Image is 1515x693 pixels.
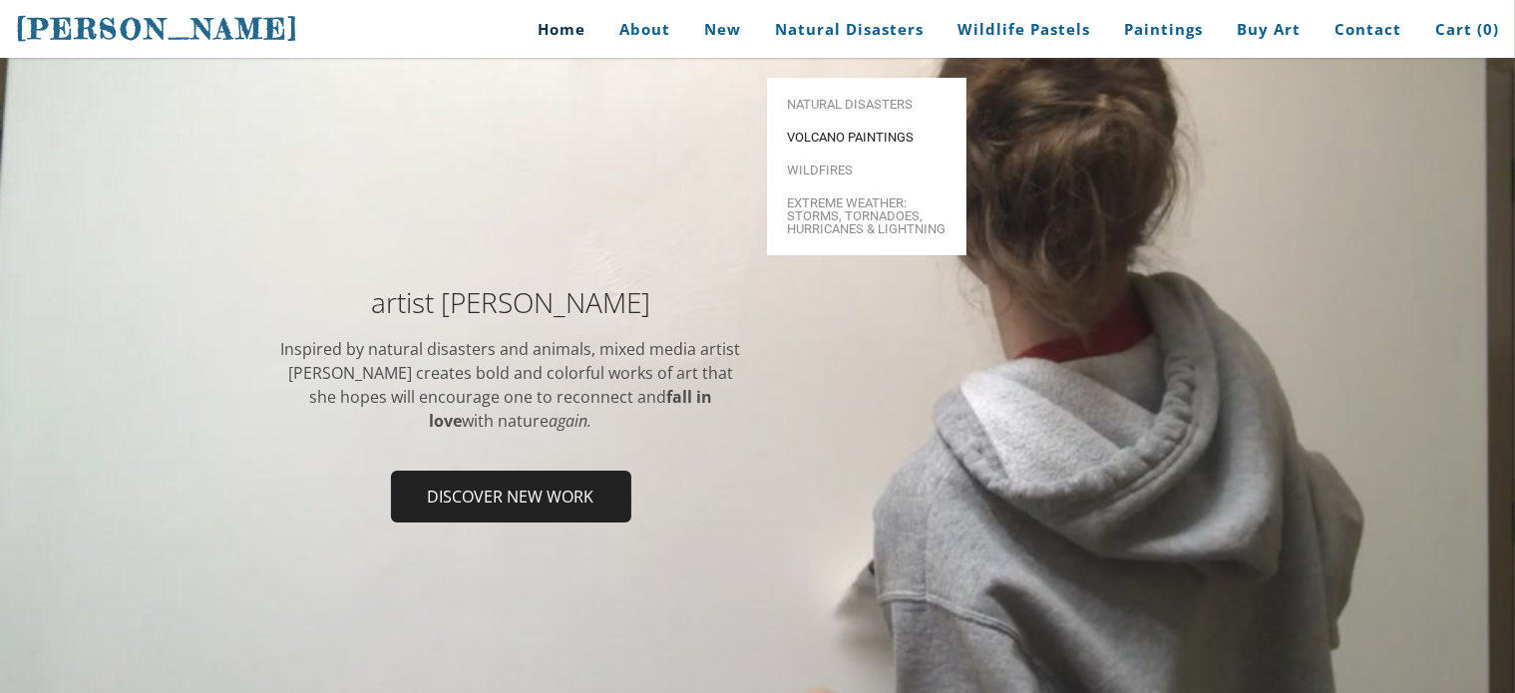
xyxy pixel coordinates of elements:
[1222,7,1316,52] a: Buy Art
[787,98,947,111] span: Natural Disasters
[787,196,947,235] span: Extreme Weather: Storms, Tornadoes, Hurricanes & Lightning
[1109,7,1218,52] a: Paintings
[787,131,947,144] span: Volcano paintings
[767,186,966,245] a: Extreme Weather: Storms, Tornadoes, Hurricanes & Lightning
[1320,7,1416,52] a: Contact
[279,337,743,433] div: Inspired by natural disasters and animals, mixed media artist [PERSON_NAME] ​creates bold and col...
[787,164,947,176] span: Wildfires
[1483,19,1493,39] span: 0
[767,154,966,186] a: Wildfires
[943,7,1105,52] a: Wildlife Pastels
[689,7,756,52] a: New
[760,7,939,52] a: Natural Disasters
[391,471,631,522] a: Discover new work
[16,12,299,46] span: [PERSON_NAME]
[279,288,743,316] h2: artist [PERSON_NAME]
[1420,7,1499,52] a: Cart (0)
[550,410,592,432] em: again.
[508,7,600,52] a: Home
[393,473,629,520] span: Discover new work
[604,7,685,52] a: About
[767,121,966,154] a: Volcano paintings
[767,88,966,121] a: Natural Disasters
[16,10,299,48] a: [PERSON_NAME]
